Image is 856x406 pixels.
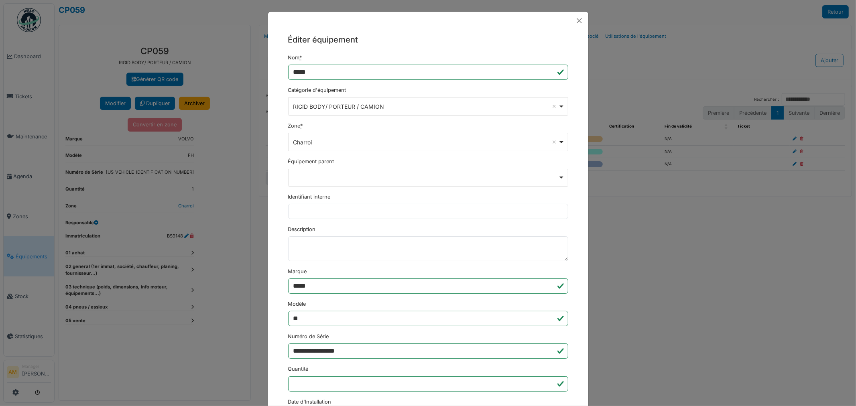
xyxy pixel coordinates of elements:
label: Numéro de Série [288,333,329,340]
label: Nom [288,54,302,61]
label: Marque [288,268,307,275]
label: Date d'Installation [288,398,331,406]
button: Remove item: '14960' [550,138,558,146]
label: Identifiant interne [288,193,331,201]
label: Modèle [288,300,306,308]
abbr: Requis [301,123,303,129]
h5: Éditer équipement [288,34,568,46]
label: Zone [288,122,303,130]
div: RIGID BODY/ PORTEUR / CAMION [293,102,558,111]
label: Description [288,225,316,233]
div: Charroi [293,138,558,146]
label: Équipement parent [288,158,334,165]
button: Close [573,15,585,26]
label: Quantité [288,365,309,373]
abbr: Requis [300,55,302,61]
label: Catégorie d'équipement [288,86,346,94]
button: Remove item: '2577' [550,102,558,110]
